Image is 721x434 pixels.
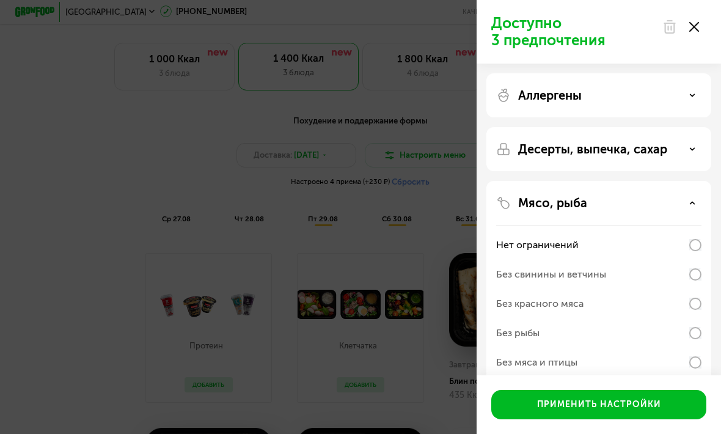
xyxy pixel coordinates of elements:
[496,238,579,252] div: Нет ограничений
[491,390,706,419] button: Применить настройки
[496,296,584,311] div: Без красного мяса
[496,355,577,370] div: Без мяса и птицы
[518,88,582,103] p: Аллергены
[496,267,606,282] div: Без свинины и ветчины
[518,142,667,156] p: Десерты, выпечка, сахар
[491,15,655,49] p: Доступно 3 предпочтения
[496,326,540,340] div: Без рыбы
[518,196,587,210] p: Мясо, рыба
[537,399,661,411] div: Применить настройки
